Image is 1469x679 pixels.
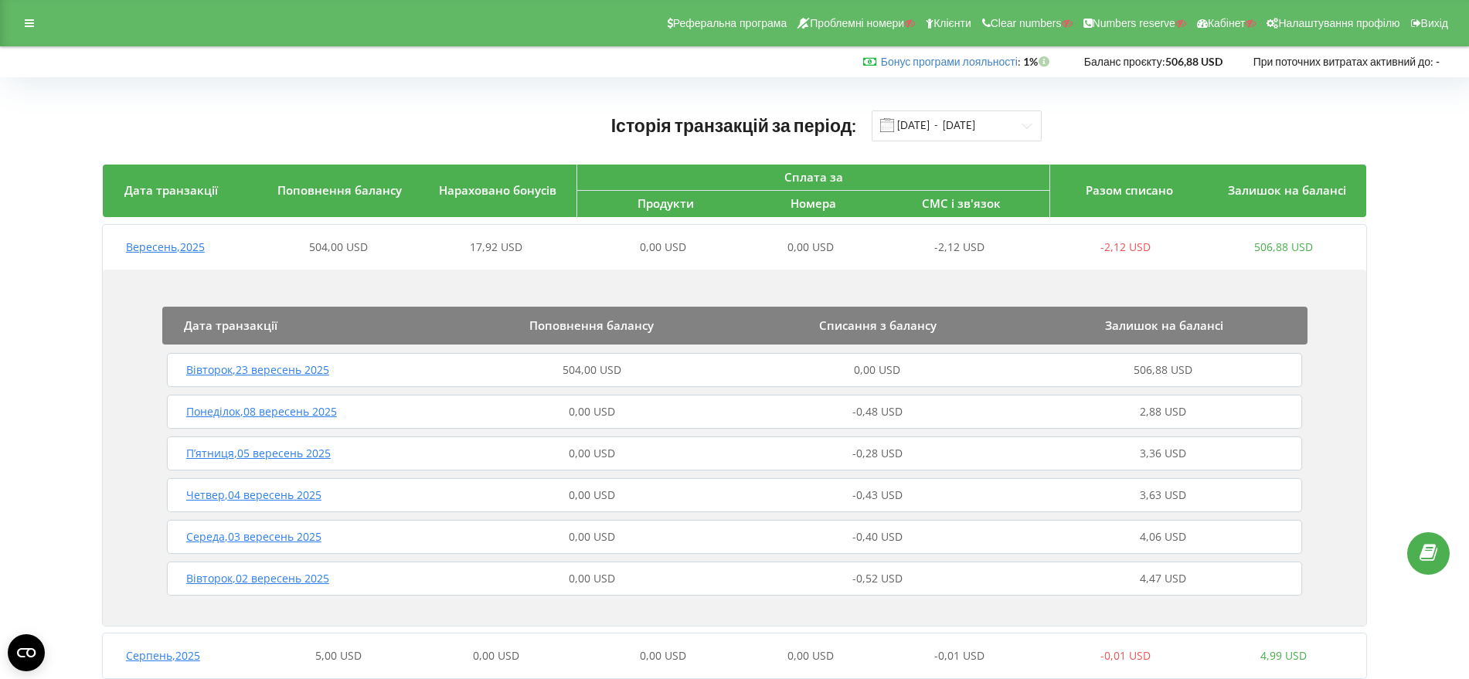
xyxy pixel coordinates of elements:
[611,114,857,136] span: Історія транзакцій за період:
[126,648,200,663] span: Серпень , 2025
[787,648,834,663] span: 0,00 USD
[186,404,337,419] span: Понеділок , 08 вересень 2025
[1140,446,1186,460] span: 3,36 USD
[1105,317,1223,333] span: Залишок на балансі
[791,195,836,211] span: Номера
[673,17,787,29] span: Реферальна програма
[934,648,984,663] span: -0,01 USD
[1436,55,1440,68] strong: -
[277,182,402,198] span: Поповнення балансу
[309,239,368,254] span: 504,00 USD
[854,362,900,377] span: 0,00 USD
[186,571,329,586] span: Вівторок , 02 вересень 2025
[852,571,903,586] span: -0,52 USD
[934,239,984,254] span: -2,12 USD
[1084,55,1165,68] span: Баланс проєкту:
[439,182,556,198] span: Нараховано бонусів
[852,446,903,460] span: -0,28 USD
[569,487,615,502] span: 0,00 USD
[473,648,519,663] span: 0,00 USD
[563,362,621,377] span: 504,00 USD
[470,239,522,254] span: 17,92 USD
[881,55,1021,68] span: :
[852,404,903,419] span: -0,48 USD
[881,55,1018,68] a: Бонус програми лояльності
[784,169,843,185] span: Сплата за
[1208,17,1246,29] span: Кабінет
[1086,182,1173,198] span: Разом списано
[186,446,331,460] span: П’ятниця , 05 вересень 2025
[640,239,686,254] span: 0,00 USD
[1278,17,1399,29] span: Налаштування профілю
[787,239,834,254] span: 0,00 USD
[569,571,615,586] span: 0,00 USD
[852,529,903,544] span: -0,40 USD
[315,648,362,663] span: 5,00 USD
[810,17,904,29] span: Проблемні номери
[1140,571,1186,586] span: 4,47 USD
[569,446,615,460] span: 0,00 USD
[819,317,937,333] span: Списання з балансу
[1140,487,1186,502] span: 3,63 USD
[922,195,1001,211] span: СМС і зв'язок
[640,648,686,663] span: 0,00 USD
[184,317,277,333] span: Дата транзакції
[1093,17,1175,29] span: Numbers reserve
[186,529,321,544] span: Середа , 03 вересень 2025
[1140,529,1186,544] span: 4,06 USD
[1134,362,1192,377] span: 506,88 USD
[569,529,615,544] span: 0,00 USD
[638,195,694,211] span: Продукти
[529,317,654,333] span: Поповнення балансу
[1023,55,1053,68] strong: 1%
[1228,182,1346,198] span: Залишок на балансі
[1165,55,1222,68] strong: 506,88 USD
[1254,239,1313,254] span: 506,88 USD
[569,404,615,419] span: 0,00 USD
[1140,404,1186,419] span: 2,88 USD
[126,239,205,254] span: Вересень , 2025
[186,362,329,377] span: Вівторок , 23 вересень 2025
[1253,55,1433,68] span: При поточних витратах активний до:
[8,634,45,671] button: Open CMP widget
[186,487,321,502] span: Четвер , 04 вересень 2025
[124,182,218,198] span: Дата транзакції
[1260,648,1307,663] span: 4,99 USD
[991,17,1062,29] span: Clear numbers
[933,17,971,29] span: Клієнти
[1421,17,1448,29] span: Вихід
[852,487,903,502] span: -0,43 USD
[1100,648,1151,663] span: -0,01 USD
[1100,239,1151,254] span: -2,12 USD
